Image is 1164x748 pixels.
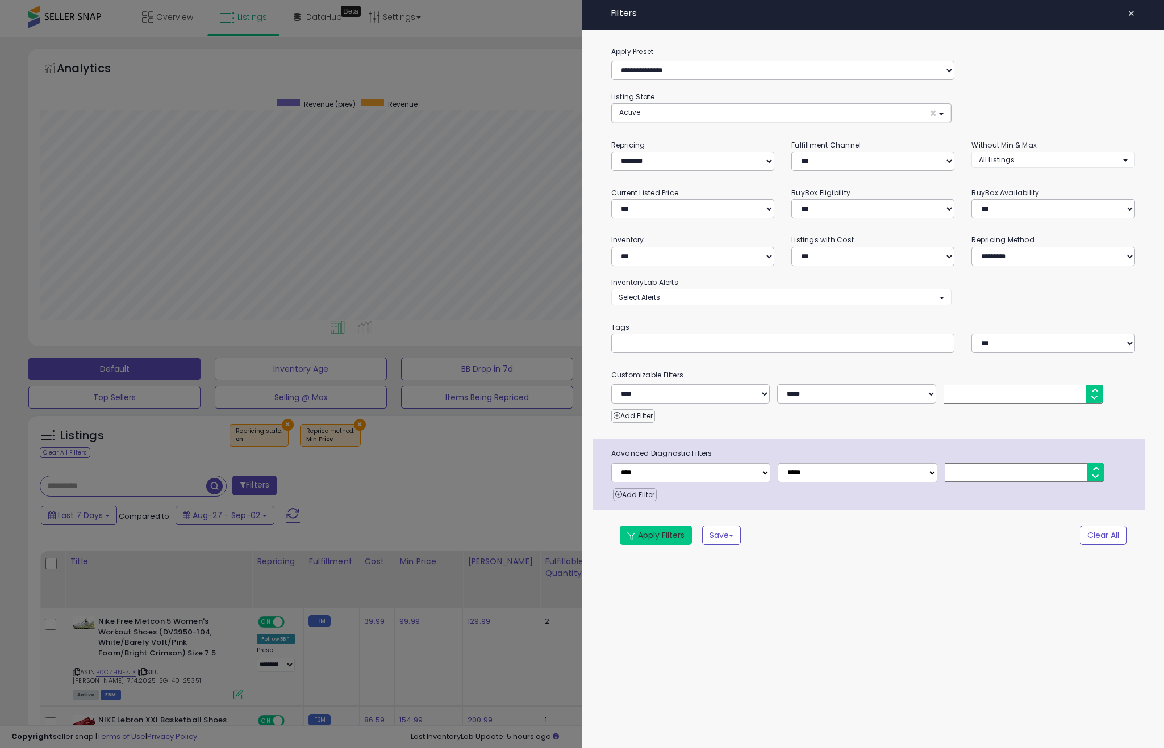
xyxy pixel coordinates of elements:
span: Active [619,107,640,117]
label: Apply Preset: [603,45,1144,58]
small: Inventory [611,235,644,245]
small: BuyBox Availability [971,188,1039,197]
small: Listing State [611,92,655,102]
button: Apply Filters [620,526,692,545]
button: Clear All [1080,526,1127,545]
small: BuyBox Eligibility [791,188,850,197]
button: Add Filter [613,488,657,502]
button: All Listings [971,152,1134,168]
small: Repricing Method [971,235,1034,245]
span: Advanced Diagnostic Filters [603,447,1145,460]
small: Customizable Filters [603,369,1144,381]
small: Listings with Cost [791,235,854,245]
small: Repricing [611,140,645,150]
small: Tags [603,321,1144,334]
span: All Listings [979,155,1015,165]
span: × [929,107,937,119]
button: Select Alerts [611,289,952,305]
span: Select Alerts [619,292,660,302]
button: Add Filter [611,409,655,423]
button: × [1123,6,1140,22]
h4: Filters [611,9,1135,18]
span: × [1128,6,1135,22]
button: Active × [612,104,951,123]
button: Save [702,526,741,545]
small: InventoryLab Alerts [611,278,678,287]
small: Without Min & Max [971,140,1037,150]
small: Fulfillment Channel [791,140,861,150]
small: Current Listed Price [611,188,678,197]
